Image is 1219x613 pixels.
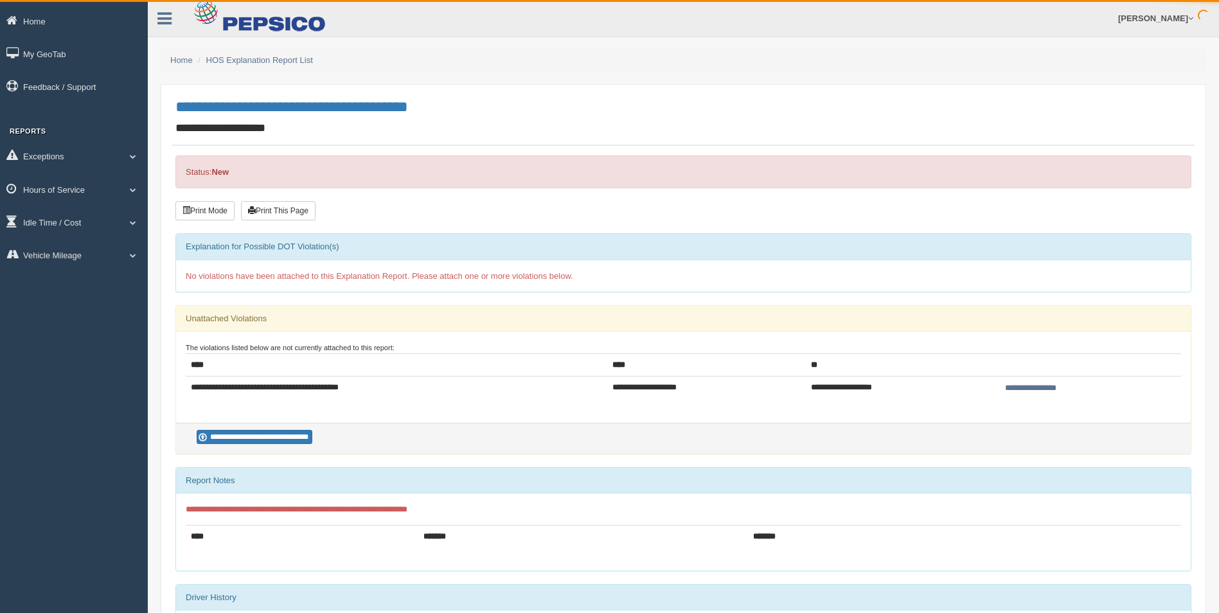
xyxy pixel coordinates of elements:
[186,344,395,351] small: The violations listed below are not currently attached to this report:
[175,201,235,220] button: Print Mode
[211,167,229,177] strong: New
[170,55,193,65] a: Home
[206,55,313,65] a: HOS Explanation Report List
[176,306,1191,332] div: Unattached Violations
[175,155,1191,188] div: Status:
[176,468,1191,493] div: Report Notes
[241,201,316,220] button: Print This Page
[186,271,573,281] span: No violations have been attached to this Explanation Report. Please attach one or more violations...
[176,585,1191,610] div: Driver History
[176,234,1191,260] div: Explanation for Possible DOT Violation(s)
